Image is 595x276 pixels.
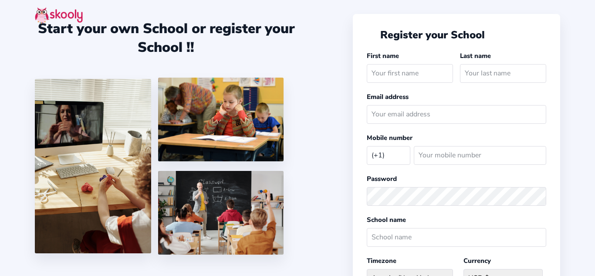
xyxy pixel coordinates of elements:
[367,256,396,265] label: Timezone
[460,51,491,60] label: Last name
[367,174,397,183] label: Password
[463,256,491,265] label: Currency
[35,79,151,253] img: 1.jpg
[533,192,542,201] ion-icon: eye outline
[367,92,409,101] label: Email address
[367,228,546,247] input: School name
[158,78,284,161] img: 4.png
[367,105,546,124] input: Your email address
[380,28,485,42] span: Register your School
[367,64,453,83] input: Your first name
[367,215,406,224] label: School name
[533,192,546,201] button: eye outlineeye off outline
[35,7,83,24] img: skooly-logo.png
[367,51,399,60] label: First name
[158,171,284,255] img: 5.png
[460,64,546,83] input: Your last name
[367,30,376,40] button: arrow back outline
[35,19,297,57] div: Start your own School or register your School !!
[414,146,546,165] input: Your mobile number
[367,133,412,142] label: Mobile number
